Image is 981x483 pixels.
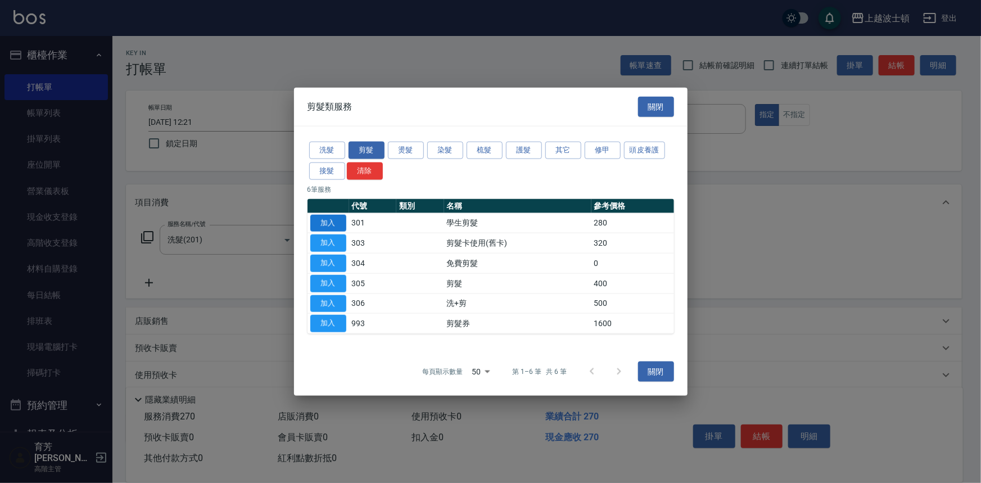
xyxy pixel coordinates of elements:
[444,294,591,314] td: 洗+剪
[349,313,397,333] td: 993
[427,142,463,159] button: 染髮
[444,198,591,213] th: 名稱
[310,295,346,312] button: 加入
[349,213,397,233] td: 301
[591,233,674,253] td: 320
[310,214,346,232] button: 加入
[349,294,397,314] td: 306
[308,101,352,112] span: 剪髮類服務
[310,274,346,292] button: 加入
[349,253,397,273] td: 304
[310,234,346,252] button: 加入
[422,367,463,377] p: 每頁顯示數量
[308,184,674,194] p: 6 筆服務
[444,253,591,273] td: 免費剪髮
[309,142,345,159] button: 洗髮
[444,233,591,253] td: 剪髮卡使用(舊卡)
[591,313,674,333] td: 1600
[512,367,567,377] p: 第 1–6 筆 共 6 筆
[349,198,397,213] th: 代號
[396,198,444,213] th: 類別
[310,255,346,272] button: 加入
[467,356,494,387] div: 50
[388,142,424,159] button: 燙髮
[444,213,591,233] td: 學生剪髮
[638,362,674,382] button: 關閉
[591,294,674,314] td: 500
[624,142,666,159] button: 頭皮養護
[444,313,591,333] td: 剪髮券
[349,273,397,294] td: 305
[591,273,674,294] td: 400
[349,233,397,253] td: 303
[585,142,621,159] button: 修甲
[467,142,503,159] button: 梳髮
[506,142,542,159] button: 護髮
[347,162,383,179] button: 清除
[591,213,674,233] td: 280
[444,273,591,294] td: 剪髮
[638,96,674,117] button: 關閉
[591,198,674,213] th: 參考價格
[309,162,345,179] button: 接髮
[545,142,581,159] button: 其它
[349,142,385,159] button: 剪髮
[310,315,346,332] button: 加入
[591,253,674,273] td: 0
